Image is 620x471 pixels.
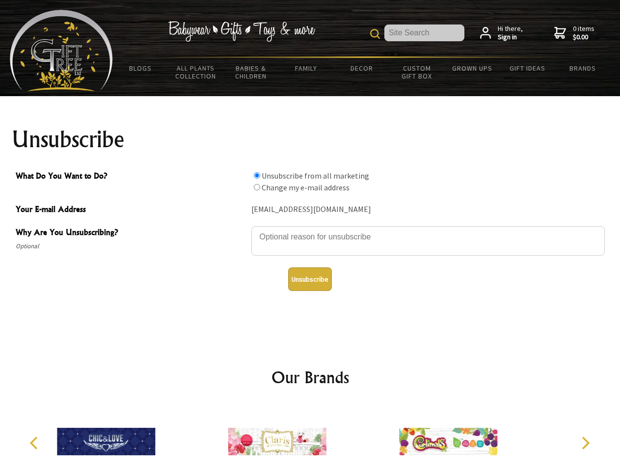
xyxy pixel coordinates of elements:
strong: $0.00 [573,33,594,42]
button: Next [574,432,596,454]
button: Unsubscribe [288,267,332,291]
button: Previous [25,432,46,454]
input: What Do You Want to Do? [254,172,260,179]
span: 0 items [573,24,594,42]
label: Unsubscribe from all marketing [262,171,369,181]
span: Hi there, [498,25,523,42]
a: All Plants Collection [168,58,224,86]
h2: Our Brands [20,366,601,389]
input: Site Search [384,25,464,41]
span: What Do You Want to Do? [16,170,246,184]
a: BLOGS [113,58,168,78]
span: Why Are You Unsubscribing? [16,226,246,240]
span: Optional [16,240,246,252]
span: Your E-mail Address [16,203,246,217]
strong: Sign in [498,33,523,42]
a: Babies & Children [223,58,279,86]
a: Hi there,Sign in [480,25,523,42]
a: Decor [334,58,389,78]
img: Babywear - Gifts - Toys & more [168,21,315,42]
img: Babyware - Gifts - Toys and more... [10,10,113,91]
a: Family [279,58,334,78]
h1: Unsubscribe [12,128,609,151]
input: What Do You Want to Do? [254,184,260,190]
label: Change my e-mail address [262,183,350,192]
a: Gift Ideas [500,58,555,78]
a: Grown Ups [444,58,500,78]
textarea: Why Are You Unsubscribing? [251,226,605,256]
div: [EMAIL_ADDRESS][DOMAIN_NAME] [251,202,605,217]
img: product search [370,29,380,39]
a: Custom Gift Box [389,58,445,86]
a: Brands [555,58,611,78]
a: 0 items$0.00 [554,25,594,42]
